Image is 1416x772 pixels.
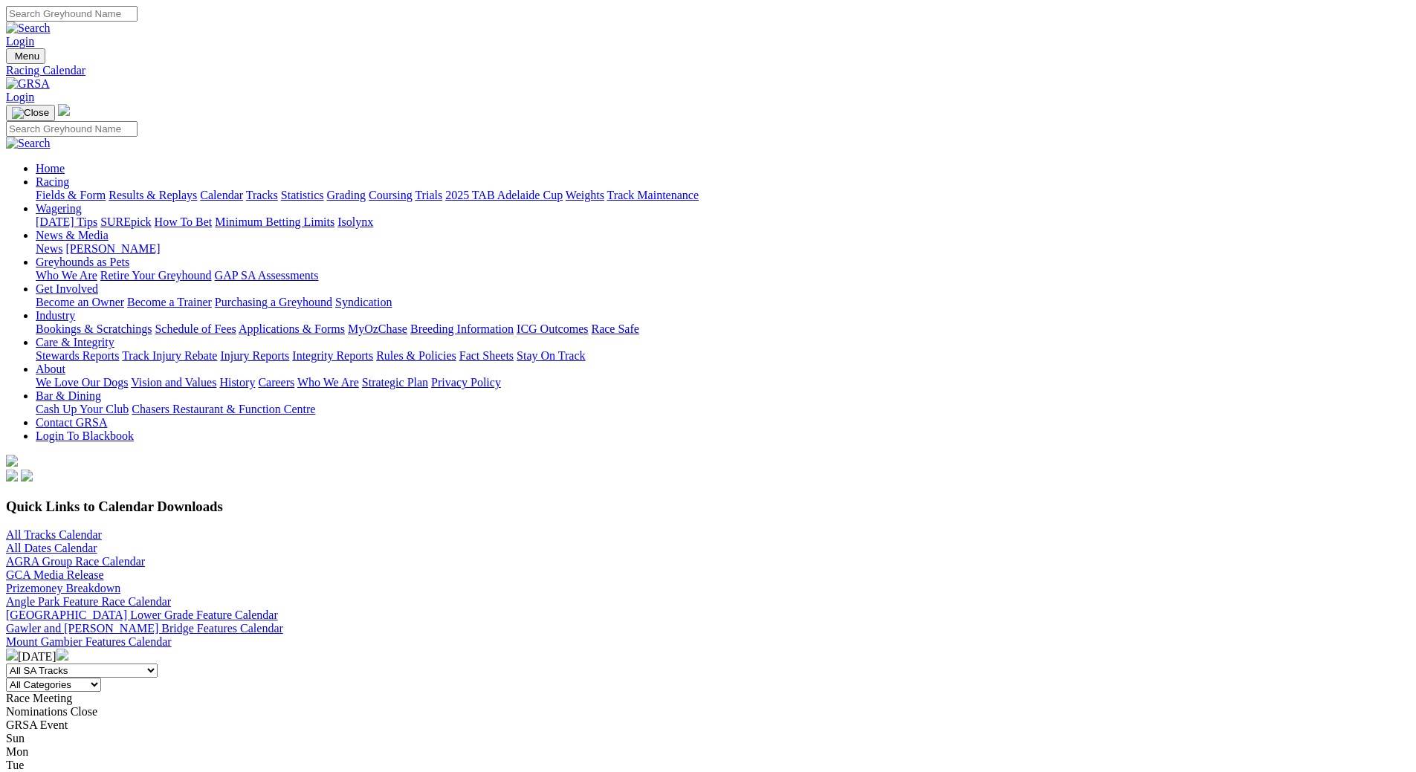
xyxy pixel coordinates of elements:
a: SUREpick [100,215,151,228]
a: Chasers Restaurant & Function Centre [132,403,315,415]
a: All Dates Calendar [6,542,97,554]
a: Racing Calendar [6,64,1410,77]
div: Get Involved [36,296,1410,309]
div: Care & Integrity [36,349,1410,363]
input: Search [6,6,138,22]
img: logo-grsa-white.png [58,104,70,116]
a: Schedule of Fees [155,322,236,335]
a: Login [6,91,34,103]
img: Search [6,22,51,35]
a: Gawler and [PERSON_NAME] Bridge Features Calendar [6,622,283,635]
div: Race Meeting [6,692,1410,705]
a: Injury Reports [220,349,289,362]
a: Login To Blackbook [36,429,134,442]
a: Coursing [369,189,413,201]
a: Track Maintenance [607,189,699,201]
div: Bar & Dining [36,403,1410,416]
div: Wagering [36,215,1410,229]
a: Minimum Betting Limits [215,215,334,228]
a: Trials [415,189,442,201]
a: Stewards Reports [36,349,119,362]
a: GAP SA Assessments [215,269,319,282]
div: GRSA Event [6,719,1410,732]
div: [DATE] [6,649,1410,664]
a: We Love Our Dogs [36,376,128,389]
a: 2025 TAB Adelaide Cup [445,189,563,201]
a: Care & Integrity [36,336,114,348]
a: Breeding Information [410,322,514,335]
a: Become an Owner [36,296,124,308]
a: [DATE] Tips [36,215,97,228]
a: All Tracks Calendar [6,528,102,541]
img: logo-grsa-white.png [6,455,18,467]
div: Racing [36,189,1410,202]
div: About [36,376,1410,389]
a: Prizemoney Breakdown [6,582,120,594]
a: Careers [258,376,294,389]
div: Industry [36,322,1410,336]
a: Statistics [281,189,324,201]
a: Bookings & Scratchings [36,322,152,335]
div: Sun [6,732,1410,745]
input: Search [6,121,138,137]
a: Bar & Dining [36,389,101,402]
a: Race Safe [591,322,639,335]
a: Contact GRSA [36,416,107,429]
a: Isolynx [337,215,373,228]
button: Toggle navigation [6,48,45,64]
a: Tracks [246,189,278,201]
a: Fact Sheets [459,349,514,362]
img: Close [12,107,49,119]
a: Rules & Policies [376,349,456,362]
a: ICG Outcomes [517,322,588,335]
a: Industry [36,309,75,322]
a: Integrity Reports [292,349,373,362]
a: Cash Up Your Club [36,403,129,415]
a: Home [36,162,65,175]
a: Purchasing a Greyhound [215,296,332,308]
div: News & Media [36,242,1410,256]
a: Strategic Plan [362,376,428,389]
a: Angle Park Feature Race Calendar [6,595,171,608]
a: Retire Your Greyhound [100,269,212,282]
div: Nominations Close [6,705,1410,719]
a: Results & Replays [109,189,197,201]
a: Who We Are [36,269,97,282]
a: Fields & Form [36,189,106,201]
a: Greyhounds as Pets [36,256,129,268]
a: Vision and Values [131,376,216,389]
a: Calendar [200,189,243,201]
a: Weights [566,189,604,201]
button: Toggle navigation [6,105,55,121]
a: How To Bet [155,215,213,228]
a: [PERSON_NAME] [65,242,160,255]
a: Syndication [335,296,392,308]
a: [GEOGRAPHIC_DATA] Lower Grade Feature Calendar [6,609,278,621]
a: Wagering [36,202,82,215]
img: chevron-left-pager-white.svg [6,649,18,661]
img: Search [6,137,51,150]
a: Privacy Policy [431,376,501,389]
a: Who We Are [297,376,359,389]
a: Stay On Track [517,349,585,362]
h3: Quick Links to Calendar Downloads [6,499,1410,515]
a: Applications & Forms [239,322,345,335]
div: Tue [6,759,1410,772]
div: Greyhounds as Pets [36,269,1410,282]
a: MyOzChase [348,322,407,335]
img: chevron-right-pager-white.svg [56,649,68,661]
a: Get Involved [36,282,98,295]
div: Mon [6,745,1410,759]
img: facebook.svg [6,470,18,481]
img: GRSA [6,77,50,91]
a: Grading [327,189,366,201]
a: Login [6,35,34,48]
a: News & Media [36,229,109,241]
a: Mount Gambier Features Calendar [6,635,172,648]
a: News [36,242,62,255]
img: twitter.svg [21,470,33,481]
a: AGRA Group Race Calendar [6,555,145,568]
a: About [36,363,65,375]
a: GCA Media Release [6,568,104,581]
